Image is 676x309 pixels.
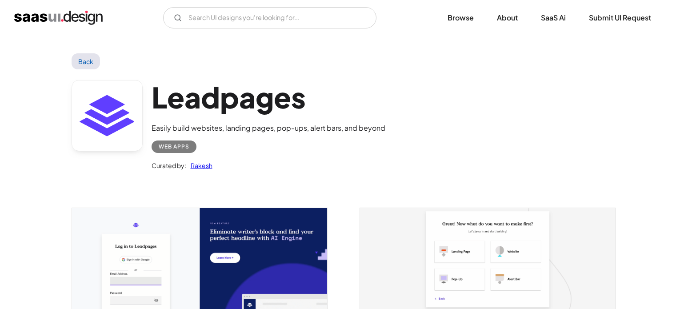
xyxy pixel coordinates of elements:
a: home [14,11,103,25]
form: Email Form [163,7,376,28]
h1: Leadpages [152,80,385,114]
div: Easily build websites, landing pages, pop-ups, alert bars, and beyond [152,123,385,133]
div: Web Apps [159,141,189,152]
input: Search UI designs you're looking for... [163,7,376,28]
a: Submit UI Request [578,8,662,28]
a: About [486,8,528,28]
a: Back [72,53,100,69]
a: Rakesh [186,160,212,171]
div: Curated by: [152,160,186,171]
a: SaaS Ai [530,8,576,28]
a: Browse [437,8,484,28]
